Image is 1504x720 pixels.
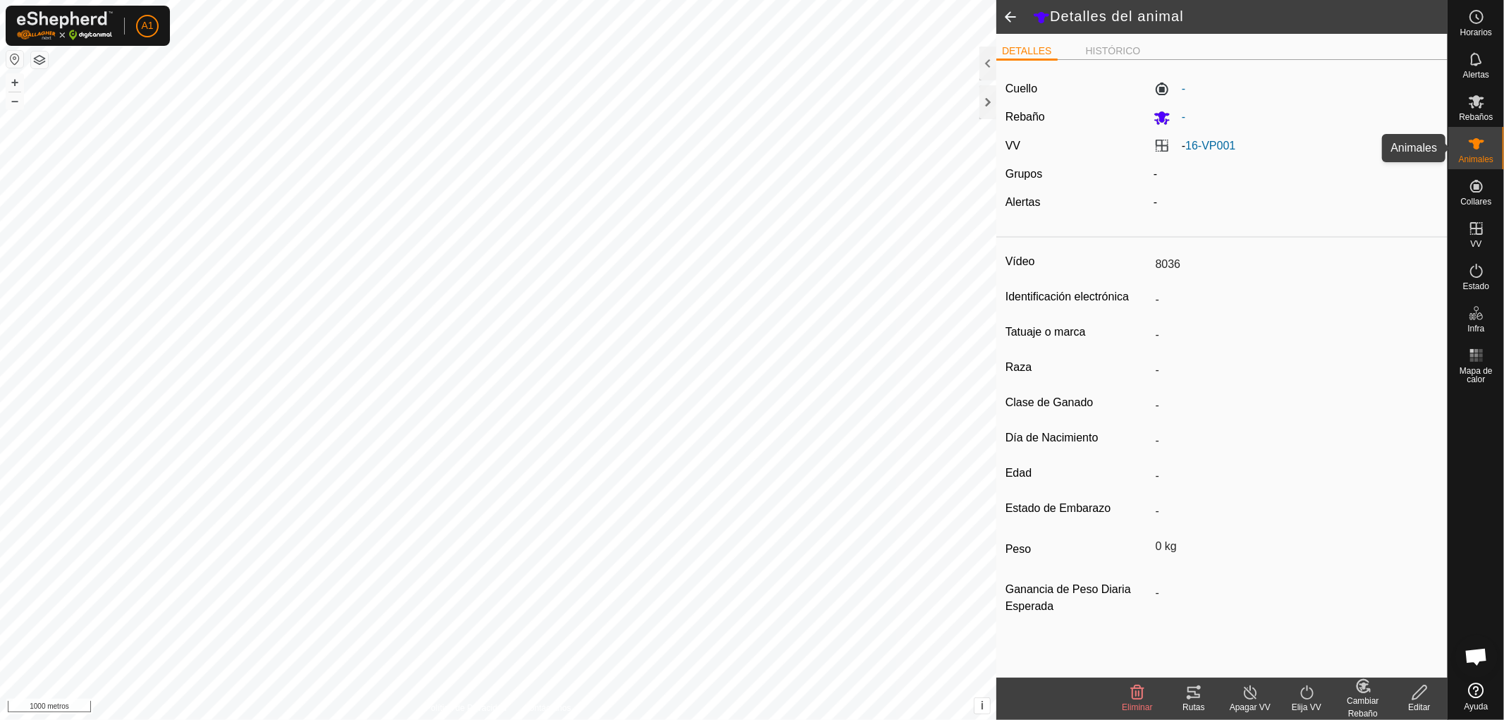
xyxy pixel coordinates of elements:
[1460,366,1493,384] font: Mapa de calor
[1465,702,1488,712] font: Ayuda
[6,51,23,68] button: Restablecer mapa
[1455,635,1498,678] div: Chat abierto
[1459,154,1493,164] font: Animales
[524,703,571,713] font: Contáctanos
[974,698,990,714] button: i
[1005,396,1094,408] font: Clase de Ganado
[6,74,23,91] button: +
[1002,45,1052,56] font: DETALLES
[1122,702,1152,712] font: Eliminar
[1005,111,1045,123] font: Rebaño
[1460,28,1492,37] font: Horarios
[1005,432,1099,444] font: Día de Nacimiento
[1005,196,1041,208] font: Alertas
[1086,45,1141,56] font: HISTÓRICO
[1463,281,1489,291] font: Estado
[1005,291,1129,303] font: Identificación electrónica
[1050,8,1184,24] font: Detalles del animal
[1005,543,1031,555] font: Peso
[425,702,506,714] a: Política de Privacidad
[6,92,23,109] button: –
[1182,83,1185,94] font: -
[981,700,984,712] font: i
[1460,197,1491,207] font: Collares
[11,75,19,90] font: +
[1347,696,1378,719] font: Cambiar Rebaño
[425,703,506,713] font: Política de Privacidad
[17,11,113,40] img: Logotipo de Gallagher
[1467,324,1484,334] font: Infra
[141,20,153,31] font: A1
[1005,326,1086,338] font: Tatuaje o marca
[1408,702,1430,712] font: Editar
[1005,467,1032,479] font: Edad
[1292,702,1321,712] font: Elija VV
[1448,677,1504,716] a: Ayuda
[11,93,18,108] font: –
[1182,702,1204,712] font: Rutas
[1005,168,1042,180] font: Grupos
[1005,140,1020,152] font: VV
[1005,83,1037,94] font: Cuello
[1005,502,1111,514] font: Estado de Embarazo
[1005,361,1032,373] font: Raza
[1230,702,1271,712] font: Apagar VV
[1470,239,1481,249] font: VV
[524,702,571,714] a: Contáctanos
[1459,112,1493,122] font: Rebaños
[1154,168,1157,180] font: -
[1185,140,1235,152] a: 16-VP001
[1182,111,1185,123] font: -
[1005,583,1131,612] font: Ganancia de Peso Diaria Esperada
[1182,140,1185,152] font: -
[1463,70,1489,80] font: Alertas
[1154,196,1157,208] font: -
[31,51,48,68] button: Capas del Mapa
[1005,255,1035,267] font: Vídeo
